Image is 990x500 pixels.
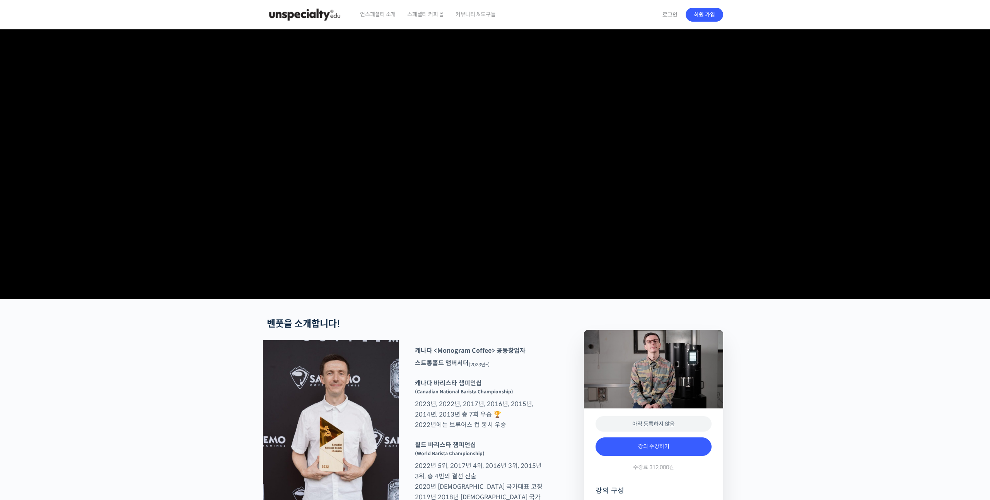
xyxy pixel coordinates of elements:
[415,389,513,395] sup: (Canadian National Barista Championship)
[415,451,485,456] sup: (World Barista Championship)
[415,347,526,355] strong: 캐나다 <Monogram Coffee> 공동창업자
[411,378,547,430] p: 2023년, 2022년, 2017년, 2016년, 2015년, 2014년, 2013년 총 7회 우승 🏆 2022년에는 브루어스 컵 동시 우승
[596,416,712,432] div: 아직 등록하지 않음
[415,359,469,367] strong: 스트롱홀드 앰버서더
[267,318,543,330] h2: 벤풋을 소개합니다!
[469,362,490,367] sub: (2023년~)
[686,8,723,22] a: 회원 가입
[658,6,682,24] a: 로그인
[633,464,674,471] span: 수강료 312,000원
[415,441,476,449] strong: 월드 바리스타 챔피언십
[415,379,482,387] strong: 캐나다 바리스타 챔피언십
[596,437,712,456] a: 강의 수강하기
